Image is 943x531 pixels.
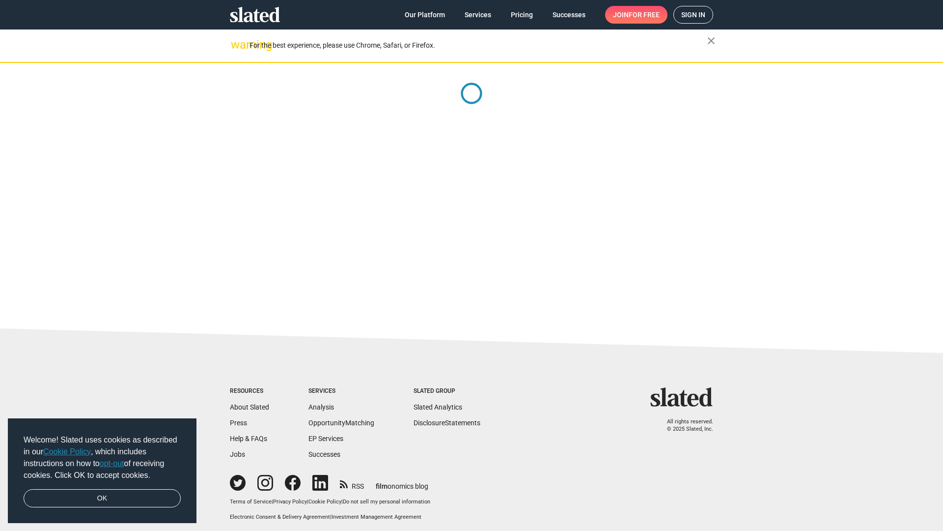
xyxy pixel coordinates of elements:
[100,459,124,468] a: opt-out
[414,419,480,427] a: DisclosureStatements
[308,403,334,411] a: Analysis
[308,435,343,442] a: EP Services
[605,6,667,24] a: Joinfor free
[681,6,705,23] span: Sign in
[250,39,707,52] div: For the best experience, please use Chrome, Safari, or Firefox.
[343,499,430,506] button: Do not sell my personal information
[414,387,480,395] div: Slated Group
[231,39,243,51] mat-icon: warning
[657,418,713,433] p: All rights reserved. © 2025 Slated, Inc.
[511,6,533,24] span: Pricing
[340,476,364,491] a: RSS
[457,6,499,24] a: Services
[376,482,388,490] span: film
[553,6,585,24] span: Successes
[705,35,717,47] mat-icon: close
[308,419,374,427] a: OpportunityMatching
[308,450,340,458] a: Successes
[332,514,421,520] a: Investment Management Agreement
[230,450,245,458] a: Jobs
[8,418,196,524] div: cookieconsent
[230,387,269,395] div: Resources
[673,6,713,24] a: Sign in
[308,499,341,505] a: Cookie Policy
[397,6,453,24] a: Our Platform
[330,514,332,520] span: |
[272,499,273,505] span: |
[341,499,343,505] span: |
[613,6,660,24] span: Join
[376,474,428,491] a: filmonomics blog
[629,6,660,24] span: for free
[24,489,181,508] a: dismiss cookie message
[308,387,374,395] div: Services
[465,6,491,24] span: Services
[503,6,541,24] a: Pricing
[43,447,91,456] a: Cookie Policy
[545,6,593,24] a: Successes
[230,435,267,442] a: Help & FAQs
[230,403,269,411] a: About Slated
[230,419,247,427] a: Press
[307,499,308,505] span: |
[414,403,462,411] a: Slated Analytics
[230,514,330,520] a: Electronic Consent & Delivery Agreement
[24,434,181,481] span: Welcome! Slated uses cookies as described in our , which includes instructions on how to of recei...
[230,499,272,505] a: Terms of Service
[405,6,445,24] span: Our Platform
[273,499,307,505] a: Privacy Policy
